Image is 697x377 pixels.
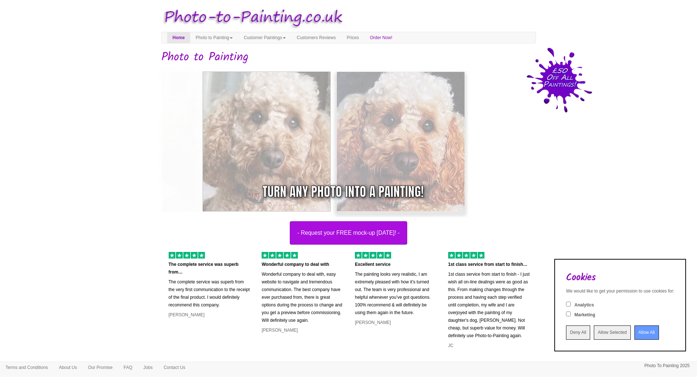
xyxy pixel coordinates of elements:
a: Jobs [138,362,158,373]
input: Allow Selected [594,325,631,340]
p: The complete service was superb from the very first communication to the receipt of the final pro... [169,278,251,309]
input: Allow All [634,325,659,340]
img: Photo to Painting [158,4,345,32]
iframe: Customer reviews powered by Trustpilot [156,355,542,364]
p: Photo To Painting 2025 [644,362,690,370]
label: Marketing [574,312,595,318]
p: 1st class service from start to finish… [448,261,531,268]
a: Photo to Painting [190,32,238,43]
label: Analytics [574,302,594,308]
a: Contact Us [158,362,191,373]
p: 1st class service from start to finish - I just wish all on-line dealings were as good as this. F... [448,271,531,340]
input: Deny All [566,325,590,340]
div: Turn any photo into a painting! [262,182,424,201]
p: Excellent service [355,261,437,268]
a: Home [167,32,190,43]
a: Customers Reviews [291,32,341,43]
a: About Us [53,362,82,373]
h1: Photo to Painting [161,51,536,64]
a: Our Promise [82,362,118,373]
p: [PERSON_NAME] [169,311,251,319]
p: [PERSON_NAME] [355,319,437,327]
a: Order Now! [364,32,398,43]
p: Wonderful company to deal with [262,261,344,268]
img: 5 of out 5 stars [448,252,484,259]
button: - Request your FREE mock-up [DATE]! - [290,221,408,245]
p: The complete service was superb from… [169,261,251,276]
a: Customer Paintings [238,32,291,43]
p: Wonderful company to deal with, easy website to navigate and tremendous communication. The best c... [262,271,344,324]
div: We would like to get your permission to use cookies for: [566,288,674,294]
img: 50 pound price drop [527,48,592,113]
img: Oil painting of a dog [156,65,430,218]
p: [PERSON_NAME] [262,327,344,334]
img: 5 of out 5 stars [262,252,298,259]
p: JC [448,342,531,350]
a: Prices [341,32,364,43]
p: The painting looks very realistic, I am extremely pleased with how it’s turned out. The team is v... [355,271,437,317]
img: 5 of out 5 stars [169,252,205,259]
h2: Cookies [566,272,674,283]
img: monty-small.jpg [196,65,471,218]
a: FAQ [118,362,138,373]
img: 5 of out 5 stars [355,252,391,259]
